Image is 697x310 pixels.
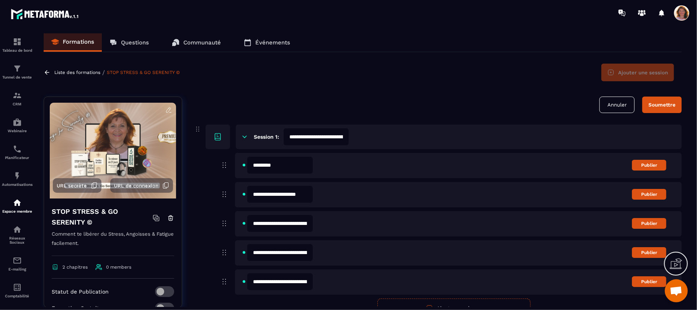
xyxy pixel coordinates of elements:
button: Publier [632,276,666,287]
p: Formations [63,38,94,45]
div: Soumettre [648,102,676,108]
a: Liste des formations [54,70,100,75]
button: Publier [632,189,666,200]
p: Statut de Publication [52,289,109,295]
a: schedulerschedulerPlanificateur [2,139,33,166]
p: Questions [121,39,149,46]
img: email [13,256,22,265]
button: Ajouter une session [601,64,674,81]
a: automationsautomationsEspace membre [2,192,33,219]
span: URL secrète [57,183,87,189]
button: Publier [632,247,666,258]
img: scheduler [13,144,22,154]
p: Événements [255,39,290,46]
h6: Session 1: [254,134,279,140]
img: automations [13,171,22,180]
p: Tunnel de vente [2,75,33,79]
p: Comment te libérer du Stress, Angoisses & Fatigue facilement. [52,230,174,256]
p: Espace membre [2,209,33,213]
button: URL de connexion [110,178,173,193]
button: Publier [632,218,666,229]
p: Planificateur [2,156,33,160]
a: Communauté [164,33,229,52]
span: 0 members [106,264,131,270]
img: background [50,103,176,198]
p: Webinaire [2,129,33,133]
img: automations [13,198,22,207]
p: Communauté [183,39,221,46]
a: accountantaccountantComptabilité [2,277,33,304]
h4: STOP STRESS & GO SERENITY © [52,206,153,228]
a: automationsautomationsWebinaire [2,112,33,139]
p: Comptabilité [2,294,33,298]
a: emailemailE-mailing [2,250,33,277]
img: social-network [13,225,22,234]
img: formation [13,91,22,100]
a: social-networksocial-networkRéseaux Sociaux [2,219,33,250]
a: formationformationCRM [2,85,33,112]
a: Ouvrir le chat [665,279,688,302]
span: 2 chapitres [62,264,88,270]
img: formation [13,37,22,46]
img: accountant [13,283,22,292]
span: URL de connexion [114,183,158,189]
p: E-mailing [2,267,33,271]
a: Questions [102,33,157,52]
a: automationsautomationsAutomatisations [2,166,33,192]
p: Tableau de bord [2,48,33,52]
img: formation [13,64,22,73]
button: URL secrète [53,178,101,193]
a: formationformationTableau de bord [2,31,33,58]
p: CRM [2,102,33,106]
p: Automatisations [2,182,33,187]
button: Publier [632,160,666,171]
a: Formations [44,33,102,52]
button: Annuler [599,97,635,113]
span: / [102,69,105,76]
a: STOP STRESS & GO SERENITY © [107,70,180,75]
button: Soumettre [642,97,682,113]
a: formationformationTunnel de vente [2,58,33,85]
a: Événements [236,33,298,52]
img: automations [13,118,22,127]
p: Réseaux Sociaux [2,236,33,244]
img: logo [11,7,80,21]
